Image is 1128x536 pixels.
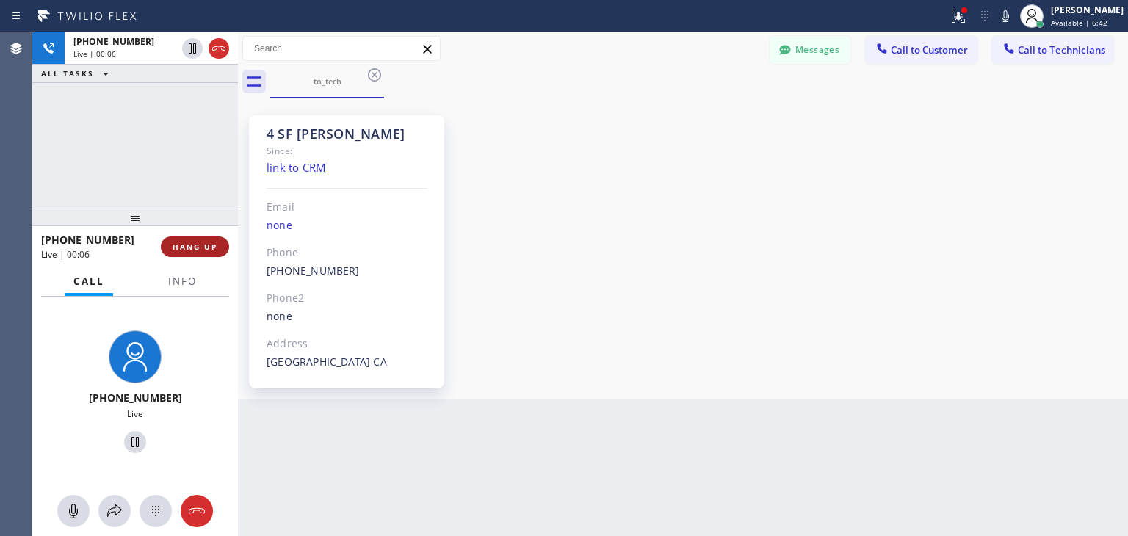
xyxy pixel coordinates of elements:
[267,126,427,142] div: 4 SF [PERSON_NAME]
[770,36,850,64] button: Messages
[267,199,427,216] div: Email
[182,38,203,59] button: Hold Customer
[272,76,383,87] div: to_tech
[209,38,229,59] button: Hang up
[891,43,968,57] span: Call to Customer
[73,275,104,288] span: Call
[98,495,131,527] button: Open directory
[267,336,427,352] div: Address
[41,248,90,261] span: Live | 00:06
[1051,18,1107,28] span: Available | 6:42
[267,160,326,175] a: link to CRM
[267,245,427,261] div: Phone
[65,267,113,296] button: Call
[267,290,427,307] div: Phone2
[73,35,154,48] span: [PHONE_NUMBER]
[41,233,134,247] span: [PHONE_NUMBER]
[1018,43,1105,57] span: Call to Technicians
[161,236,229,257] button: HANG UP
[992,36,1113,64] button: Call to Technicians
[127,408,143,420] span: Live
[267,264,360,278] a: [PHONE_NUMBER]
[995,6,1016,26] button: Mute
[1051,4,1124,16] div: [PERSON_NAME]
[243,37,440,60] input: Search
[173,242,217,252] span: HANG UP
[140,495,172,527] button: Open dialpad
[267,354,427,371] div: [GEOGRAPHIC_DATA] CA
[181,495,213,527] button: Hang up
[41,68,94,79] span: ALL TASKS
[89,391,182,405] span: [PHONE_NUMBER]
[865,36,977,64] button: Call to Customer
[168,275,197,288] span: Info
[267,217,427,234] div: none
[267,308,427,325] div: none
[267,142,427,159] div: Since:
[159,267,206,296] button: Info
[73,48,116,59] span: Live | 00:06
[32,65,123,82] button: ALL TASKS
[57,495,90,527] button: Mute
[124,431,146,453] button: Hold Customer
